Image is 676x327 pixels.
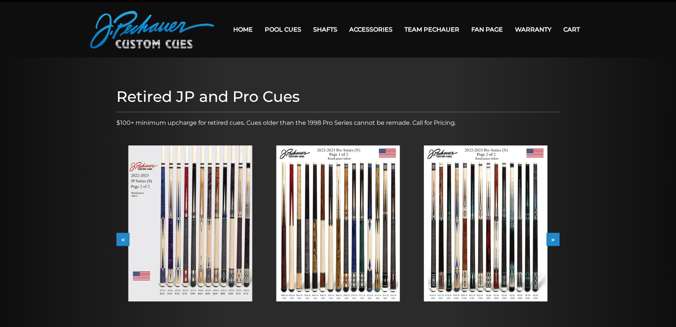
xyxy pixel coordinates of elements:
button: < [116,233,130,246]
a: Warranty [509,20,557,39]
a: Cart [557,20,586,39]
button: > [546,233,560,246]
a: Team Pechauer [398,20,465,39]
a: Home [227,20,259,39]
a: Fan Page [465,20,509,39]
a: Pool Cues [259,20,307,39]
img: Pechauer Custom Cues [90,11,214,48]
h1: Retired JP and Pro Cues [116,88,560,106]
p: $100+ minimum upcharge for retired cues. Cues older than the 1998 Pro Series cannot be remade. Ca... [116,118,560,127]
a: Shafts [307,20,343,39]
div: Carousel Navigation [116,233,560,246]
a: Accessories [343,20,398,39]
